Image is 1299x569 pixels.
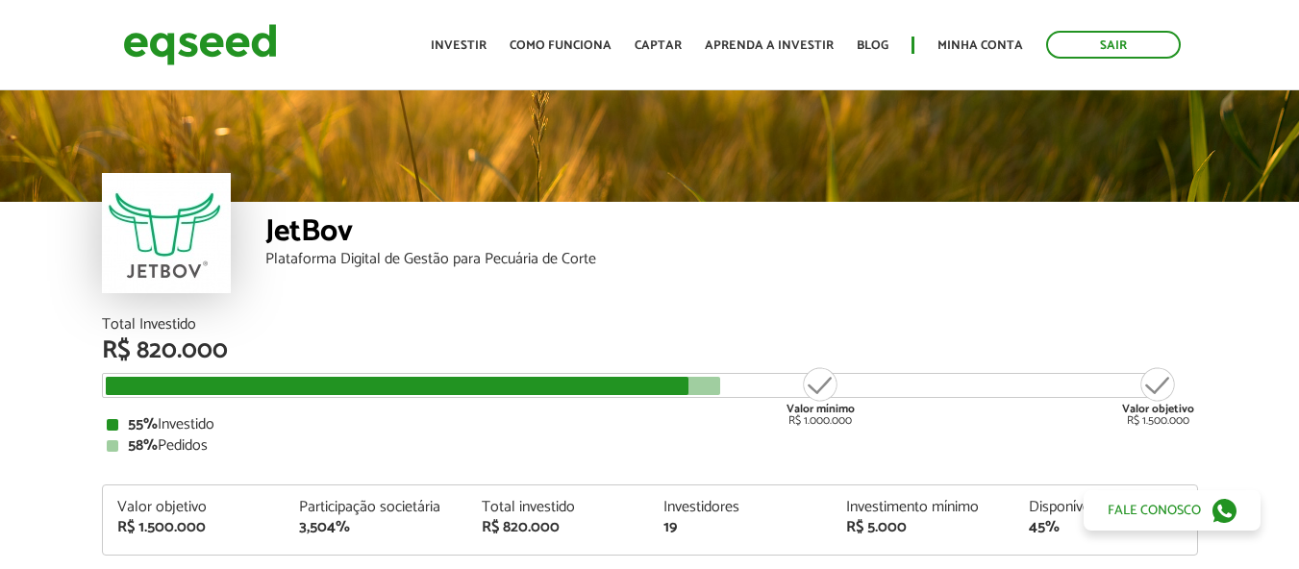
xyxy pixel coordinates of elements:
[431,39,487,52] a: Investir
[265,216,1198,252] div: JetBov
[102,317,1198,333] div: Total Investido
[482,520,636,535] div: R$ 820.000
[787,400,855,418] strong: Valor mínimo
[265,252,1198,267] div: Plataforma Digital de Gestão para Pecuária de Corte
[510,39,612,52] a: Como funciona
[482,500,636,515] div: Total investido
[117,520,271,535] div: R$ 1.500.000
[857,39,888,52] a: Blog
[785,365,857,427] div: R$ 1.000.000
[663,520,817,535] div: 19
[107,438,1193,454] div: Pedidos
[1029,520,1183,535] div: 45%
[635,39,682,52] a: Captar
[117,500,271,515] div: Valor objetivo
[937,39,1023,52] a: Minha conta
[705,39,834,52] a: Aprenda a investir
[1122,365,1194,427] div: R$ 1.500.000
[846,500,1000,515] div: Investimento mínimo
[663,500,817,515] div: Investidores
[128,433,158,458] strong: 58%
[123,19,277,70] img: EqSeed
[299,500,453,515] div: Participação societária
[299,520,453,535] div: 3,504%
[128,411,158,437] strong: 55%
[846,520,1000,535] div: R$ 5.000
[102,338,1198,363] div: R$ 820.000
[1046,31,1181,59] a: Sair
[1084,490,1261,531] a: Fale conosco
[107,417,1193,433] div: Investido
[1122,400,1194,418] strong: Valor objetivo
